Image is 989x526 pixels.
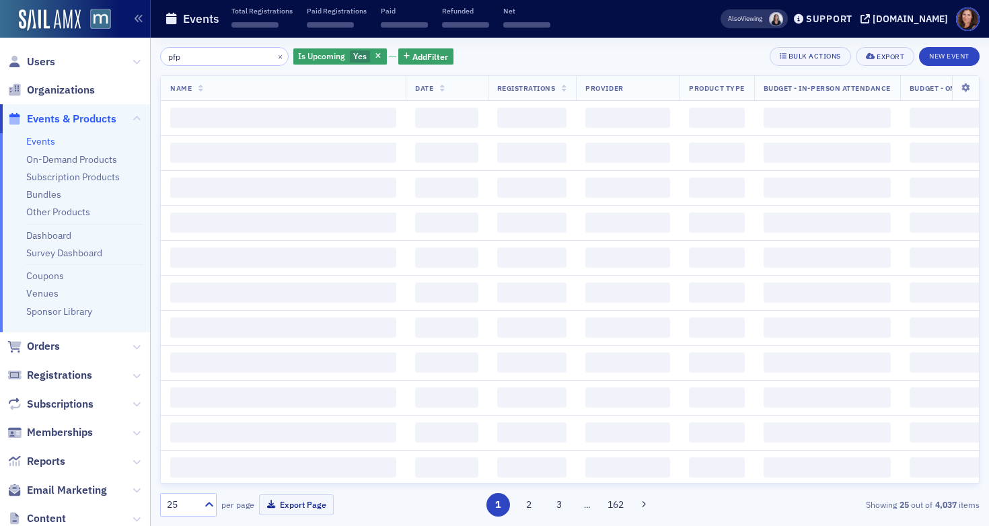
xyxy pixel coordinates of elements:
[585,352,670,373] span: ‌
[856,47,914,66] button: Export
[806,13,852,25] div: Support
[497,178,567,198] span: ‌
[497,143,567,163] span: ‌
[497,457,567,478] span: ‌
[293,48,387,65] div: Yes
[170,83,192,93] span: Name
[167,498,196,512] div: 25
[497,352,567,373] span: ‌
[897,498,911,511] strong: 25
[578,498,597,511] span: …
[689,143,744,163] span: ‌
[764,317,891,338] span: ‌
[415,83,433,93] span: Date
[919,47,980,66] button: New Event
[7,83,95,98] a: Organizations
[26,270,64,282] a: Coupons
[689,317,744,338] span: ‌
[26,135,55,147] a: Events
[26,171,120,183] a: Subscription Products
[221,498,254,511] label: per page
[7,483,107,498] a: Email Marketing
[503,22,550,28] span: ‌
[27,368,92,383] span: Registrations
[497,248,567,268] span: ‌
[932,498,959,511] strong: 4,037
[689,352,744,373] span: ‌
[415,248,478,268] span: ‌
[764,387,891,408] span: ‌
[604,493,628,517] button: 162
[764,178,891,198] span: ‌
[585,108,670,128] span: ‌
[170,108,396,128] span: ‌
[769,12,783,26] span: Kelly Brown
[307,6,367,15] p: Paid Registrations
[585,248,670,268] span: ‌
[27,339,60,354] span: Orders
[497,108,567,128] span: ‌
[585,422,670,443] span: ‌
[728,14,741,23] div: Also
[873,13,948,25] div: [DOMAIN_NAME]
[26,153,117,165] a: On-Demand Products
[170,248,396,268] span: ‌
[764,352,891,373] span: ‌
[585,83,623,93] span: Provider
[415,108,478,128] span: ‌
[415,387,478,408] span: ‌
[728,14,762,24] span: Viewing
[764,213,891,233] span: ‌
[764,108,891,128] span: ‌
[415,352,478,373] span: ‌
[585,283,670,303] span: ‌
[497,83,556,93] span: Registrations
[585,387,670,408] span: ‌
[415,143,478,163] span: ‌
[415,213,478,233] span: ‌
[585,317,670,338] span: ‌
[877,53,904,61] div: Export
[497,317,567,338] span: ‌
[689,83,744,93] span: Product Type
[689,213,744,233] span: ‌
[7,339,60,354] a: Orders
[689,283,744,303] span: ‌
[860,14,953,24] button: [DOMAIN_NAME]
[764,83,891,93] span: Budget - In-Person Attendance
[956,7,980,31] span: Profile
[764,248,891,268] span: ‌
[19,9,81,31] a: SailAMX
[398,48,453,65] button: AddFilter
[789,52,841,60] div: Bulk Actions
[27,54,55,69] span: Users
[415,178,478,198] span: ‌
[7,397,94,412] a: Subscriptions
[381,6,428,15] p: Paid
[170,387,396,408] span: ‌
[170,283,396,303] span: ‌
[7,368,92,383] a: Registrations
[160,47,289,66] input: Search…
[585,213,670,233] span: ‌
[170,422,396,443] span: ‌
[919,49,980,61] a: New Event
[503,6,550,15] p: Net
[170,457,396,478] span: ‌
[442,22,489,28] span: ‌
[415,422,478,443] span: ‌
[585,457,670,478] span: ‌
[26,206,90,218] a: Other Products
[7,511,66,526] a: Content
[497,422,567,443] span: ‌
[689,178,744,198] span: ‌
[27,454,65,469] span: Reports
[7,112,116,126] a: Events & Products
[90,9,111,30] img: SailAMX
[170,178,396,198] span: ‌
[26,247,102,259] a: Survey Dashboard
[764,457,891,478] span: ‌
[27,83,95,98] span: Organizations
[231,6,293,15] p: Total Registrations
[497,387,567,408] span: ‌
